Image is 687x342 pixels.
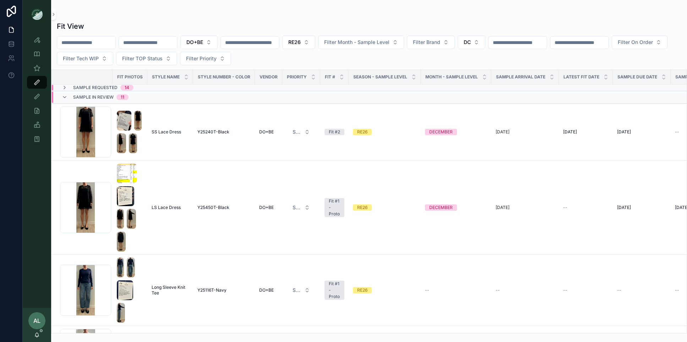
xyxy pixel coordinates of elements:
div: scrollable content [23,28,51,308]
span: Sample Arrival Date [496,74,545,80]
a: -- [563,205,609,210]
a: -- [496,287,555,293]
span: DO+BE [259,205,274,210]
img: Screenshot-2025-09-09-at-4.17.52-PM.png [117,133,126,153]
span: Sample In Review [73,94,114,100]
button: Select Button [180,35,218,49]
a: Select Button [287,125,316,139]
a: Fit #1 - Proto [325,198,344,217]
div: DECEMBER [429,129,453,135]
img: Screenshot-2025-09-09-at-4.15.50-PM.png [117,232,126,252]
a: LS Lace Dress [152,205,189,210]
button: Select Button [116,52,177,65]
a: RE26 [353,287,416,293]
img: App logo [31,9,43,20]
a: DO+BE [259,287,278,293]
a: -- [563,287,609,293]
button: Select Button [57,52,113,65]
span: RE26 [288,39,301,46]
span: -- [563,287,567,293]
span: -- [563,205,567,210]
span: Y25116T-Navy [197,287,227,293]
a: SS Lace Dress [152,129,189,135]
span: Filter Brand [413,39,440,46]
a: RE26 [353,204,416,211]
img: Screenshot-2025-09-09-at-4.17.49-PM.png [134,111,142,131]
a: [DATE] [563,129,609,135]
span: DO+BE [186,39,203,46]
img: Screenshot-2025-09-09-at-4.15.45-PM.png [117,209,124,229]
div: Fit #2 [329,129,340,135]
span: Y25240T-Black [197,129,229,135]
span: -- [425,287,429,293]
img: Screenshot-2025-09-09-at-4.17.54-PM.png [129,133,137,153]
span: Sample Requested [73,85,118,90]
span: Filter On Order [618,39,653,46]
span: Latest Fit Date [563,74,599,80]
button: Select Button [612,35,667,49]
a: [DATE] [617,129,666,135]
span: Filter Tech WIP [63,55,99,62]
span: Filter Month - Sample Level [324,39,389,46]
span: Select a HP FIT LEVEL [293,204,301,211]
a: Long Sleeve Knit Tee [152,285,189,296]
div: Fit #1 - Proto [329,281,340,300]
span: Filter TOP Status [122,55,163,62]
span: STYLE NAME [152,74,180,80]
span: Season - Sample Level [353,74,407,80]
a: -- [617,287,666,293]
p: [DATE] [496,205,509,210]
a: Fit #2 [325,129,344,135]
button: Select Button [287,201,316,214]
span: Vendor [260,74,278,80]
span: Y25450T-Black [197,205,229,210]
button: Select Button [407,35,455,49]
span: LS Lace Dress [152,205,181,210]
a: Y25240T-Black [197,129,251,135]
img: Screenshot-2025-08-11-at-11.35.02-AM.png [117,280,133,300]
span: AL [33,316,40,325]
div: DECEMBER [429,204,453,211]
a: [DATE] [496,205,555,210]
a: DECEMBER [425,129,487,135]
span: Sample Due Date [617,74,657,80]
img: Screenshot-2025-08-11-at-11.34.50-AM.png [117,303,125,323]
span: Select a HP FIT LEVEL [293,287,301,294]
span: -- [617,287,621,293]
div: Fit #1 - Proto [329,198,340,217]
span: Select a HP FIT LEVEL [293,128,301,136]
div: RE26 [357,204,367,211]
span: DO+BE [259,129,274,135]
button: Select Button [318,35,404,49]
span: -- [675,129,679,135]
a: Fit #1 - Proto [325,281,344,300]
span: DC [464,39,471,46]
button: Select Button [287,284,316,297]
a: Select Button [287,201,316,214]
a: Screenshot-2025-08-26-at-4.06.23-PM.pngScreenshot-2025-09-09-at-4.15.42-PM.pngScreenshot-2025-09-... [117,164,143,252]
img: Screenshot-2025-09-09-at-4.15.42-PM.png [117,186,134,206]
a: RE26 [353,129,416,135]
span: Fit # [325,74,335,80]
a: Screenshot-2025-09-09-at-4.17.46-PM.pngScreenshot-2025-09-09-at-4.17.49-PM.pngScreenshot-2025-09-... [117,111,143,153]
a: Screenshot-2025-08-11-at-11.34.46-AM.pngScreenshot-2025-08-11-at-11.34.54-AM.pngScreenshot-2025-0... [117,258,143,323]
span: [DATE] [617,129,631,135]
div: RE26 [357,287,367,293]
a: Y25116T-Navy [197,287,251,293]
span: DO+BE [259,287,274,293]
span: MONTH - SAMPLE LEVEL [425,74,478,80]
img: Screenshot-2025-09-09-at-4.15.47-PM.png [127,209,136,229]
div: 11 [121,94,124,100]
img: Screenshot-2025-08-11-at-11.34.46-AM.png [117,258,124,277]
span: PRIORITY [287,74,307,80]
h1: Fit View [57,21,84,31]
button: Select Button [458,35,485,49]
a: DECEMBER [425,204,487,211]
span: [DATE] [563,129,577,135]
img: Screenshot-2025-08-26-at-4.06.23-PM.png [117,164,137,183]
img: Screenshot-2025-09-09-at-4.17.46-PM.png [117,111,131,131]
span: [DATE] [617,205,631,210]
a: DO+BE [259,129,278,135]
span: -- [675,287,679,293]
